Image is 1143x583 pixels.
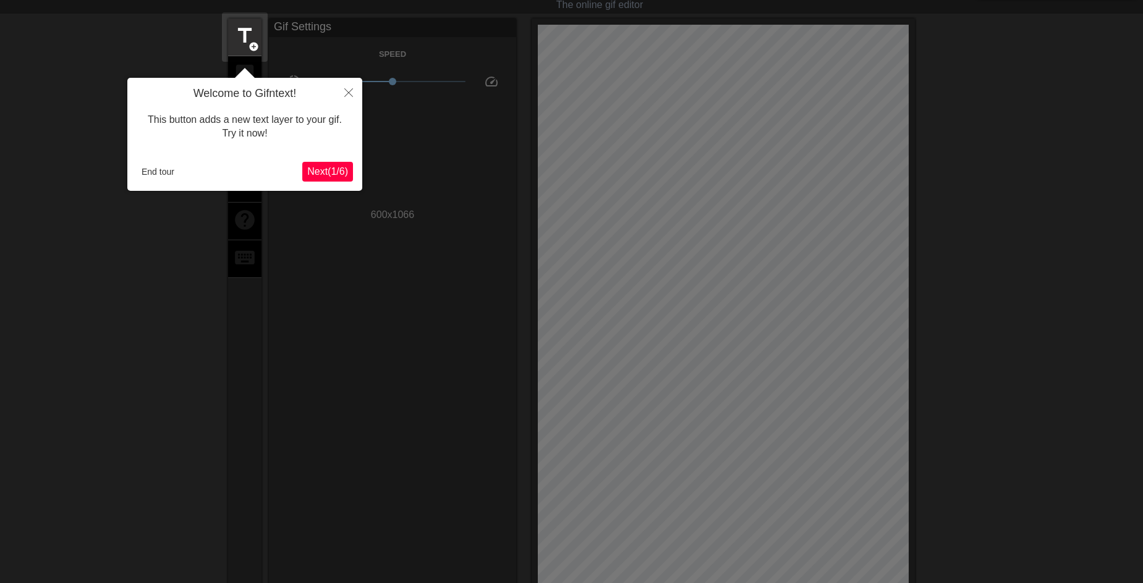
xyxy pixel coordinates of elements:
button: Next [302,162,353,182]
button: Close [335,78,362,106]
h4: Welcome to Gifntext! [137,87,353,101]
div: This button adds a new text layer to your gif. Try it now! [137,101,353,153]
span: Next ( 1 / 6 ) [307,166,348,177]
button: End tour [137,162,179,181]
